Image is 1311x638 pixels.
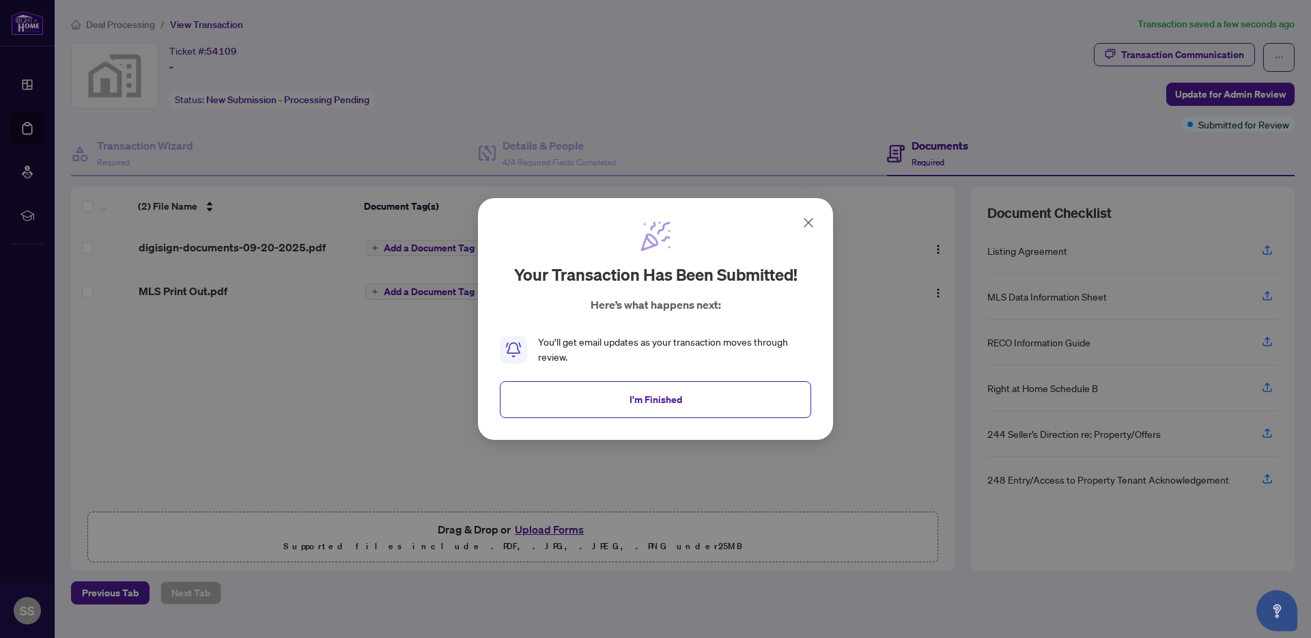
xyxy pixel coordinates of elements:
[500,381,811,418] button: I'm Finished
[591,296,721,313] p: Here’s what happens next:
[1256,590,1297,631] button: Open asap
[538,335,811,365] div: You’ll get email updates as your transaction moves through review.
[630,389,682,411] span: I'm Finished
[514,264,798,286] h2: Your transaction has been submitted!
